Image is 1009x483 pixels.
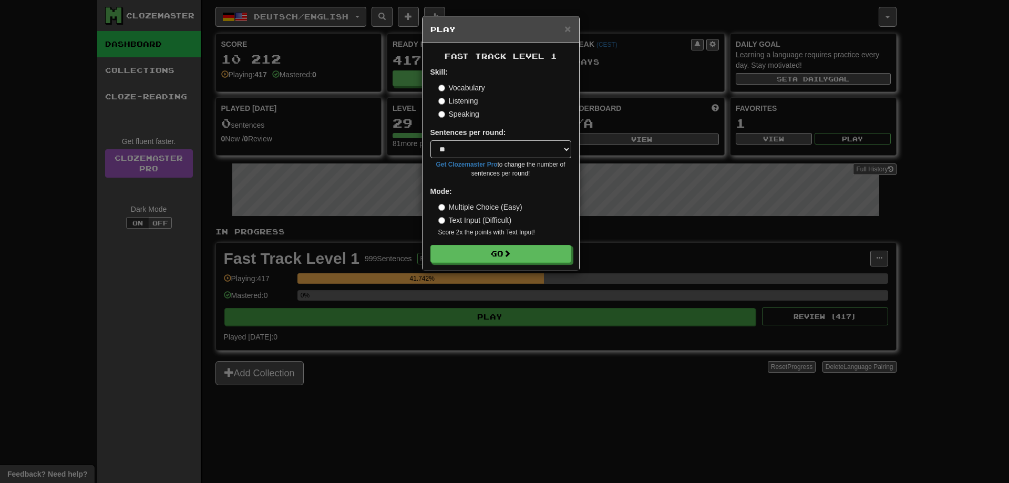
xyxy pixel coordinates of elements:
[564,23,571,34] button: Close
[438,111,445,118] input: Speaking
[438,217,445,224] input: Text Input (Difficult)
[438,204,445,211] input: Multiple Choice (Easy)
[438,83,485,93] label: Vocabulary
[430,68,448,76] strong: Skill:
[436,161,498,168] a: Get Clozemaster Pro
[438,85,445,91] input: Vocabulary
[430,187,452,196] strong: Mode:
[438,202,522,212] label: Multiple Choice (Easy)
[438,228,571,237] small: Score 2x the points with Text Input !
[430,24,571,35] h5: Play
[438,98,445,105] input: Listening
[438,96,478,106] label: Listening
[438,215,512,225] label: Text Input (Difficult)
[430,127,506,138] label: Sentences per round:
[430,160,571,178] small: to change the number of sentences per round!
[430,245,571,263] button: Go
[564,23,571,35] span: ×
[438,109,479,119] label: Speaking
[445,52,557,60] span: Fast Track Level 1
